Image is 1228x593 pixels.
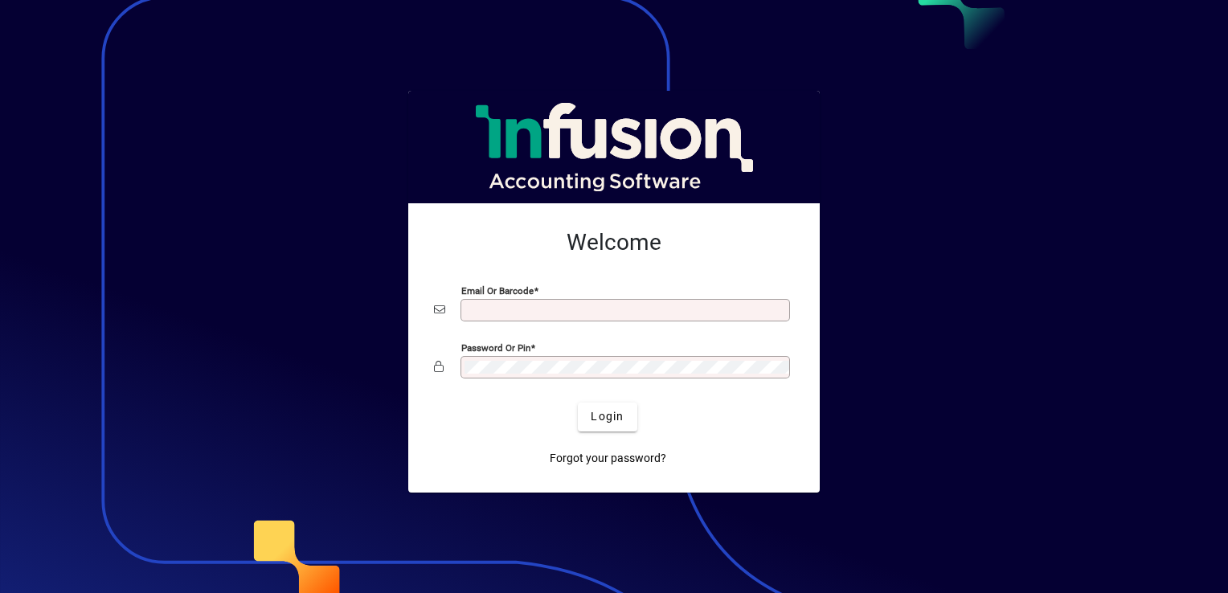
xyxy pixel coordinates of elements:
[578,403,637,431] button: Login
[543,444,673,473] a: Forgot your password?
[461,341,530,353] mat-label: Password or Pin
[591,408,624,425] span: Login
[461,284,534,296] mat-label: Email or Barcode
[550,450,666,467] span: Forgot your password?
[434,229,794,256] h2: Welcome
